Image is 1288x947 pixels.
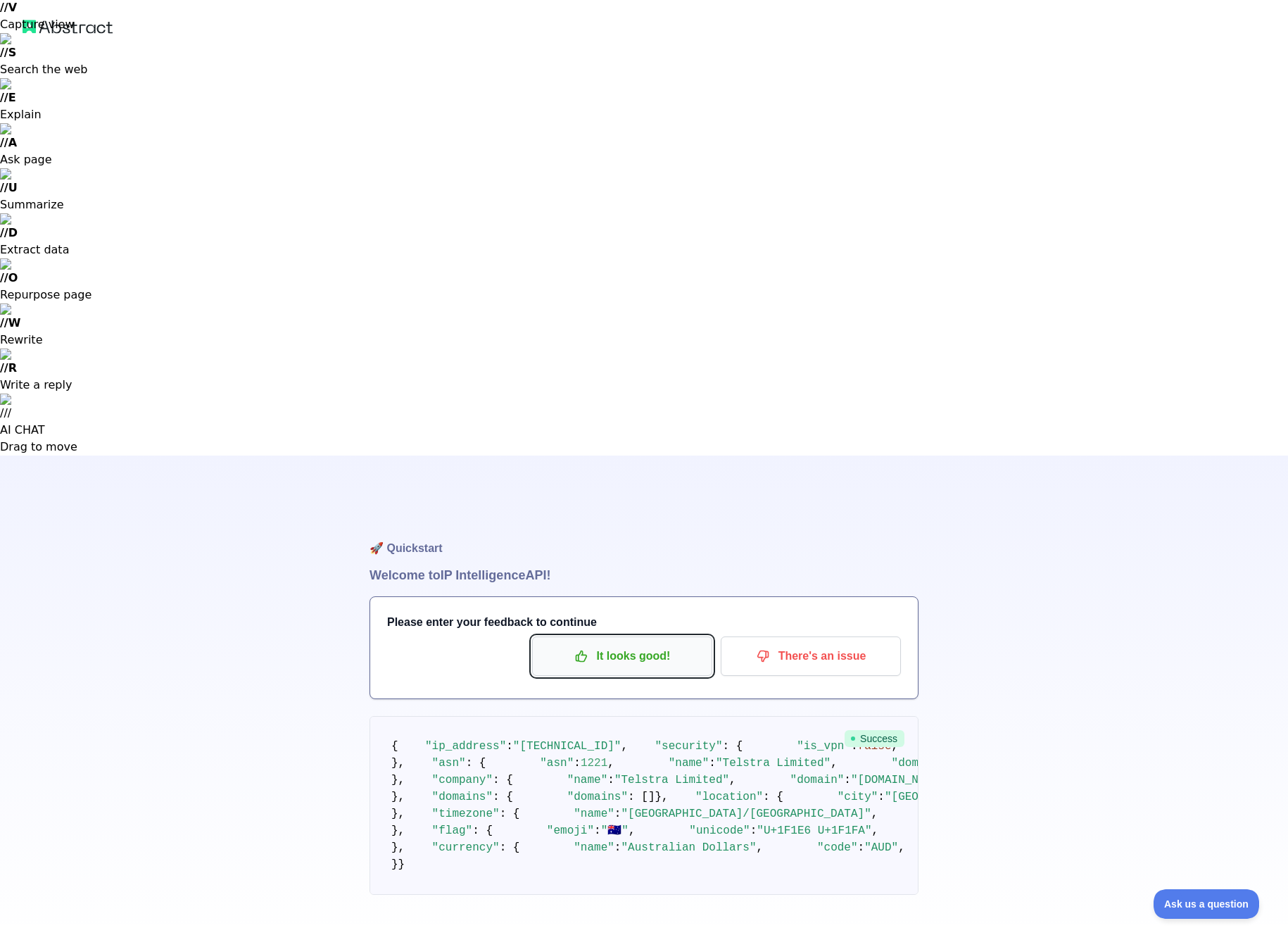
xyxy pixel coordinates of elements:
h1: Welcome to IP Intelligence API! [370,565,918,585]
p: There's an issue [731,644,890,668]
iframe: Toggle Customer Support [1154,889,1260,919]
span: : { [472,824,493,837]
span: : [594,824,601,837]
span: : { [493,774,513,786]
span: "domains" [432,791,493,803]
span: "name" [574,841,614,854]
span: "is_vpn" [797,740,851,753]
span: : { [500,808,520,820]
span: "emoji" [547,824,594,837]
span: "name" [574,808,614,820]
span: "ip_address" [425,740,506,753]
span: "Australian Dollars" [621,841,756,854]
span: , [871,808,878,820]
button: It looks good! [532,636,712,676]
span: "[GEOGRAPHIC_DATA]/[GEOGRAPHIC_DATA]" [621,808,871,820]
span: : [506,740,513,753]
span: , [757,841,764,854]
span: , [831,757,838,770]
span: : [844,774,851,786]
span: "U+1F1E6 U+1F1FA" [757,824,871,837]
span: "domain" [892,757,946,770]
button: There's an issue [721,636,901,676]
span: "location" [695,791,763,803]
h1: 🚀 Quickstart [370,512,918,565]
span: : [709,757,716,770]
span: : [] [628,791,655,803]
span: : { [763,791,783,803]
span: : [858,841,865,854]
span: , [621,740,628,753]
span: { [391,740,398,753]
span: : [614,841,621,854]
span: : [574,757,581,770]
span: , [629,824,636,837]
span: "city" [838,791,878,803]
span: "[DOMAIN_NAME]" [851,774,952,786]
span: , [729,774,736,786]
span: "currency" [432,841,500,854]
span: "security" [655,740,722,753]
span: "flag" [432,824,473,837]
span: : [607,774,614,786]
span: "Telstra Limited" [716,757,831,770]
span: : { [466,757,486,770]
span: , [607,757,614,770]
span: 1221 [581,757,607,770]
span: : [614,808,621,820]
span: : [878,791,885,803]
span: "domains" [567,791,628,803]
span: "Telstra Limited" [614,774,729,786]
span: "🇦🇺" [601,824,629,837]
p: It looks good! [543,644,702,668]
span: : [750,824,757,837]
span: , [872,824,879,837]
span: "name" [669,757,709,770]
span: "[TECHNICAL_ID]" [513,740,621,753]
span: Success [845,730,904,747]
span: "company" [432,774,493,786]
span: : { [500,841,520,854]
span: "[GEOGRAPHIC_DATA]" [885,791,1013,803]
span: "asn" [540,757,574,770]
span: , [898,841,905,854]
span: "timezone" [432,808,500,820]
h3: Please enter your feedback to continue [387,614,901,631]
span: : { [493,791,513,803]
span: : { [723,740,743,753]
span: "unicode" [689,824,750,837]
span: "asn" [432,757,466,770]
span: "code" [817,841,858,854]
span: "AUD" [864,841,898,854]
span: "name" [567,774,608,786]
span: "domain" [790,774,845,786]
